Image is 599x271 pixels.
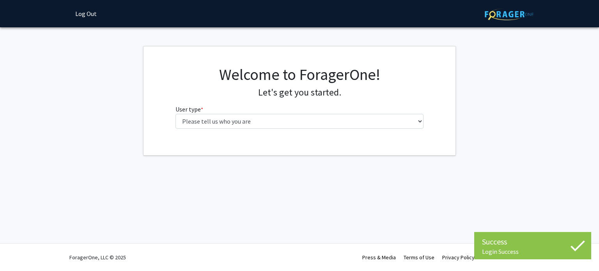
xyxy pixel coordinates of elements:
[404,254,434,261] a: Terms of Use
[175,65,424,84] h1: Welcome to ForagerOne!
[175,87,424,98] h4: Let's get you started.
[69,244,126,271] div: ForagerOne, LLC © 2025
[175,105,203,114] label: User type
[362,254,396,261] a: Press & Media
[482,248,583,255] div: Login Success
[482,236,583,248] div: Success
[442,254,475,261] a: Privacy Policy
[485,8,533,20] img: ForagerOne Logo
